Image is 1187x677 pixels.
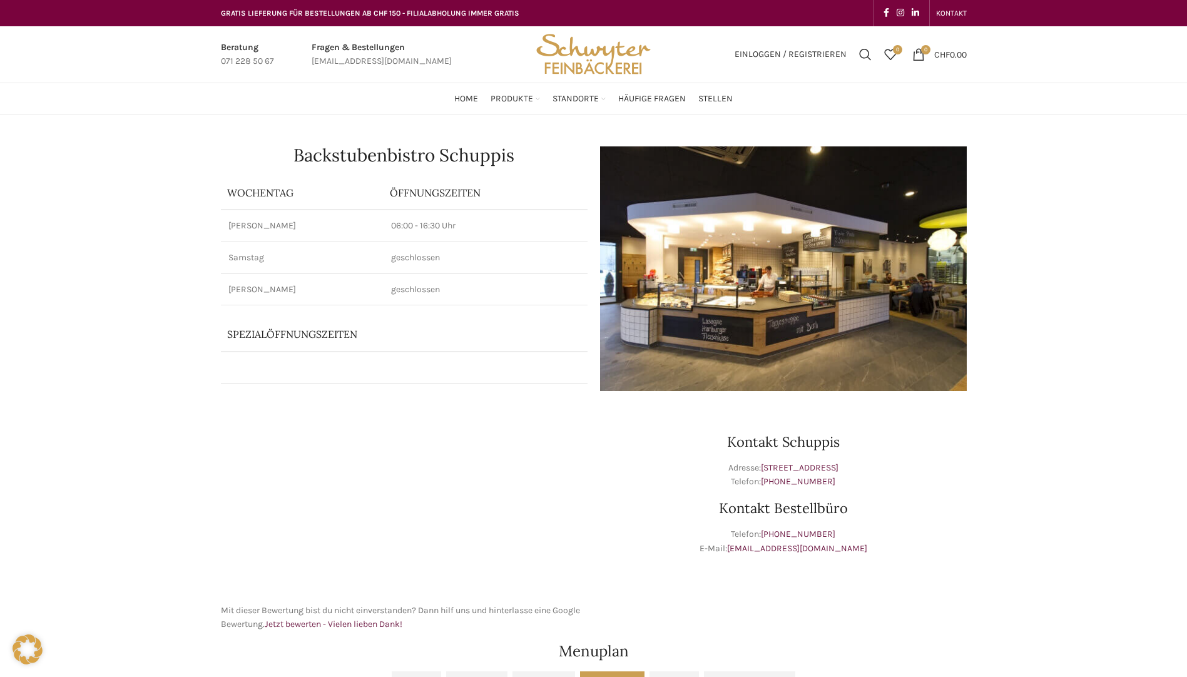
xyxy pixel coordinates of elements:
a: [PHONE_NUMBER] [761,529,835,539]
h2: Menuplan [221,644,967,659]
a: [STREET_ADDRESS] [761,462,838,473]
a: Site logo [532,48,655,59]
p: ÖFFNUNGSZEITEN [390,186,581,200]
span: 0 [893,45,902,54]
div: Meine Wunschliste [878,42,903,67]
div: Main navigation [215,86,973,111]
p: Telefon: E-Mail: [600,527,967,556]
a: Einloggen / Registrieren [728,42,853,67]
div: Secondary navigation [930,1,973,26]
span: Einloggen / Registrieren [735,50,847,59]
p: geschlossen [391,283,580,296]
a: Stellen [698,86,733,111]
span: KONTAKT [936,9,967,18]
iframe: schwyter schuppis [221,404,588,591]
a: [PHONE_NUMBER] [761,476,835,487]
a: Infobox link [312,41,452,69]
a: Produkte [491,86,540,111]
p: Samstag [228,252,376,264]
a: Standorte [553,86,606,111]
a: Jetzt bewerten - Vielen lieben Dank! [265,619,402,629]
img: Bäckerei Schwyter [532,26,655,83]
a: Häufige Fragen [618,86,686,111]
h3: Kontakt Bestellbüro [600,501,967,515]
a: KONTAKT [936,1,967,26]
a: Suchen [853,42,878,67]
span: CHF [934,49,950,59]
span: Stellen [698,93,733,105]
a: Infobox link [221,41,274,69]
h3: Kontakt Schuppis [600,435,967,449]
p: [PERSON_NAME] [228,283,376,296]
p: geschlossen [391,252,580,264]
span: 0 [921,45,930,54]
span: GRATIS LIEFERUNG FÜR BESTELLUNGEN AB CHF 150 - FILIALABHOLUNG IMMER GRATIS [221,9,519,18]
p: Wochentag [227,186,377,200]
a: Home [454,86,478,111]
p: Spezialöffnungszeiten [227,327,521,341]
p: Adresse: Telefon: [600,461,967,489]
a: Instagram social link [893,4,908,22]
a: 0 [878,42,903,67]
bdi: 0.00 [934,49,967,59]
h1: Backstubenbistro Schuppis [221,146,588,164]
span: Produkte [491,93,533,105]
span: Standorte [553,93,599,105]
p: Mit dieser Bewertung bist du nicht einverstanden? Dann hilf uns und hinterlasse eine Google Bewer... [221,604,588,632]
a: Facebook social link [880,4,893,22]
span: Häufige Fragen [618,93,686,105]
a: [EMAIL_ADDRESS][DOMAIN_NAME] [727,543,867,554]
p: 06:00 - 16:30 Uhr [391,220,580,232]
span: Home [454,93,478,105]
a: Linkedin social link [908,4,923,22]
p: [PERSON_NAME] [228,220,376,232]
a: 0 CHF0.00 [906,42,973,67]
